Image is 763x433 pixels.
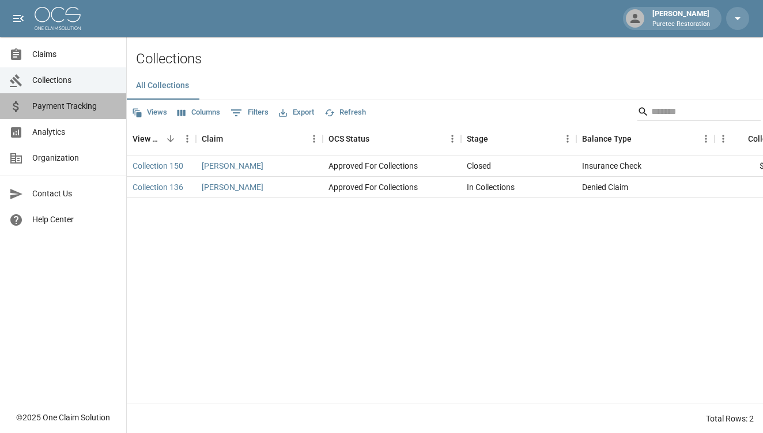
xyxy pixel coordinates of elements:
button: Menu [697,130,715,147]
div: View Collection [127,123,196,155]
div: Stage [461,123,576,155]
span: Payment Tracking [32,100,117,112]
span: Organization [32,152,117,164]
div: [PERSON_NAME] [648,8,715,29]
div: Search [637,102,761,123]
button: Sort [732,131,748,147]
button: open drawer [7,7,30,30]
button: Menu [305,130,323,147]
div: In Collections [467,181,515,193]
button: Sort [223,131,239,147]
button: Sort [163,131,179,147]
button: Select columns [175,104,223,121]
button: Export [276,104,317,121]
div: Approved For Collections [328,160,418,172]
div: dynamic tabs [127,72,763,100]
button: Sort [632,131,648,147]
div: Closed [467,160,491,172]
div: Stage [467,123,488,155]
div: Balance Type [576,123,715,155]
a: Collection 136 [133,181,183,193]
span: Help Center [32,214,117,226]
div: OCS Status [323,123,461,155]
p: Puretec Restoration [652,20,710,29]
div: Denied Claim [582,181,628,193]
div: Claim [196,123,323,155]
button: Menu [444,130,461,147]
button: Menu [559,130,576,147]
span: Contact Us [32,188,117,200]
div: © 2025 One Claim Solution [16,412,110,423]
span: Claims [32,48,117,60]
a: [PERSON_NAME] [202,160,263,172]
img: ocs-logo-white-transparent.png [35,7,81,30]
button: Menu [179,130,196,147]
div: Balance Type [582,123,632,155]
button: Views [129,104,170,121]
div: View Collection [133,123,163,155]
div: Insurance Check [582,160,641,172]
div: Total Rows: 2 [706,413,754,424]
span: Collections [32,74,117,86]
h2: Collections [136,51,763,67]
a: Collection 150 [133,160,183,172]
div: Claim [202,123,223,155]
button: Show filters [228,104,271,122]
span: Analytics [32,126,117,138]
div: OCS Status [328,123,369,155]
button: Sort [488,131,504,147]
button: All Collections [127,72,198,100]
a: [PERSON_NAME] [202,181,263,193]
button: Refresh [322,104,369,121]
button: Menu [715,130,732,147]
button: Sort [369,131,386,147]
div: Approved For Collections [328,181,418,193]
